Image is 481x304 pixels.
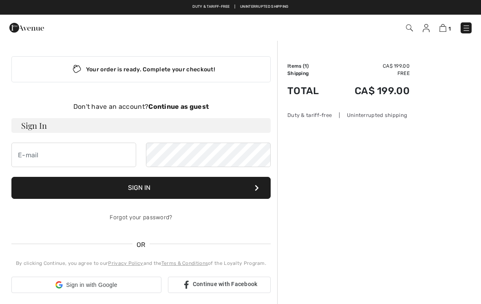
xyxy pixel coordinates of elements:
[9,23,44,31] a: 1ère Avenue
[193,281,258,287] span: Continue with Facebook
[11,56,271,82] div: Your order is ready. Complete your checkout!
[9,20,44,36] img: 1ère Avenue
[287,111,410,119] div: Duty & tariff-free | Uninterrupted shipping
[132,240,150,250] span: OR
[110,214,172,221] a: Forgot your password?
[304,63,307,69] span: 1
[11,260,271,267] div: By clicking Continue, you agree to our and the of the Loyalty Program.
[287,70,332,77] td: Shipping
[108,260,143,266] a: Privacy Policy
[161,260,208,266] a: Terms & Conditions
[11,118,271,133] h3: Sign In
[287,62,332,70] td: Items ( )
[287,77,332,105] td: Total
[66,281,117,289] span: Sign in with Google
[11,177,271,199] button: Sign In
[11,102,271,112] div: Don't have an account?
[11,143,136,167] input: E-mail
[168,277,271,293] a: Continue with Facebook
[148,103,209,110] strong: Continue as guest
[11,277,161,293] div: Sign in with Google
